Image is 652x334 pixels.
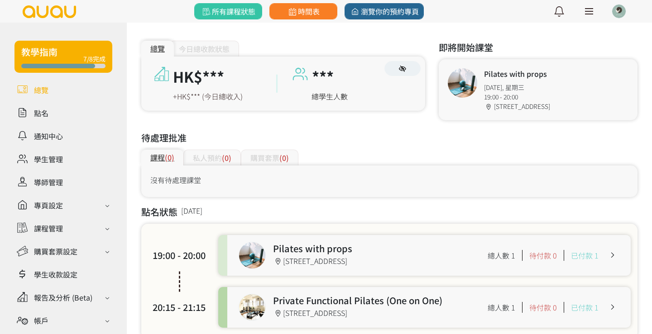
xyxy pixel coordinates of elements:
[350,6,419,17] span: 瀏覽你的預約專頁
[279,152,289,163] span: (0)
[312,91,348,102] a: 總學生人數
[34,200,63,211] div: 專頁設定
[169,41,239,56] div: 今日總收款狀態
[345,3,424,19] a: 瀏覽你的預約專頁
[141,165,638,197] div: 沒有待處理課堂
[181,205,202,224] span: [DATE]
[153,301,207,314] div: 20:15 - 21:15
[194,3,262,19] a: 所有課程狀態
[287,6,320,17] span: 時間表
[153,249,207,262] div: 19:00 - 20:00
[165,152,174,163] span: (0)
[34,315,48,326] div: 帳戶
[439,41,638,54] h3: 即將開始課堂
[22,5,77,18] img: logo.svg
[183,150,241,165] div: 私人預約
[484,92,551,102] div: 19:00 - 20:00
[34,223,63,234] div: 課程管理
[141,150,183,165] div: 課程
[202,91,243,102] span: (今日總收入)
[141,41,174,56] div: 總覽
[201,6,255,17] span: 所有課程狀態
[141,205,177,219] h3: 點名狀態
[222,152,231,163] span: (0)
[484,83,551,92] div: [DATE], 星期三
[34,292,92,303] div: 報告及分析 (Beta)
[494,102,550,111] span: [STREET_ADDRESS]
[269,3,337,19] a: 時間表
[484,68,551,79] h4: Pilates with props
[34,246,77,257] div: 購買套票設定
[141,131,638,145] h3: 待處理批准
[241,150,298,165] div: 購買套票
